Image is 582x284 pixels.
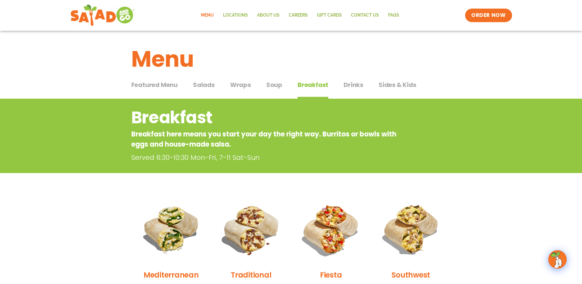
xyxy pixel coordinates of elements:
img: wpChatIcon [549,251,566,268]
span: Soup [266,80,282,89]
p: Breakfast here means you start your day the right way. Burritos or bowls with eggs and house-made... [131,129,402,149]
span: Drinks [344,80,363,89]
img: Product photo for Fiesta [296,194,367,265]
img: Product photo for Mediterranean Breakfast Burrito [136,194,207,265]
a: GIFT CARDS [312,8,346,22]
img: Product photo for Traditional [216,194,287,265]
a: Contact Us [346,8,384,22]
div: Tabbed content [131,78,451,99]
p: Served 6:30-10:30 Mon-Fri, 7-11 Sat-Sun [131,152,404,163]
nav: Menu [196,8,404,22]
h2: Traditional [231,270,271,280]
span: Sides & Kids [379,80,416,89]
h2: Fiesta [320,270,342,280]
h2: Mediterranean [144,270,199,280]
a: About Us [252,8,284,22]
a: Careers [284,8,312,22]
h2: Southwest [391,270,430,280]
h1: Menu [131,42,451,76]
span: Breakfast [298,80,328,89]
span: Featured Menu [131,80,178,89]
img: new-SAG-logo-768×292 [70,3,135,28]
span: ORDER NOW [471,12,506,19]
h2: Breakfast [131,105,402,130]
a: ORDER NOW [465,9,512,22]
span: Salads [193,80,215,89]
a: Menu [196,8,218,22]
a: Locations [218,8,252,22]
span: Wraps [230,80,251,89]
a: FAQs [384,8,404,22]
img: Product photo for Southwest [376,194,446,265]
